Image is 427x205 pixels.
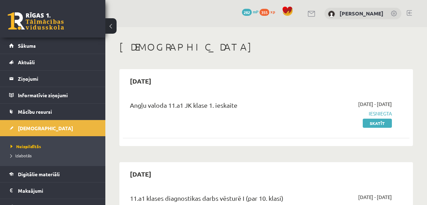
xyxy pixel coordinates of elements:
[18,42,36,49] span: Sākums
[340,10,383,17] a: [PERSON_NAME]
[18,183,97,199] legend: Maksājumi
[119,41,413,53] h1: [DEMOGRAPHIC_DATA]
[9,87,97,103] a: Informatīvie ziņojumi
[253,9,258,14] span: mP
[130,100,301,113] div: Angļu valoda 11.a1 JK klase 1. ieskaite
[9,183,97,199] a: Maksājumi
[9,71,97,87] a: Ziņojumi
[9,166,97,182] a: Digitālie materiāli
[9,104,97,120] a: Mācību resursi
[9,54,97,70] a: Aktuāli
[358,100,392,108] span: [DATE] - [DATE]
[18,71,97,87] legend: Ziņojumi
[270,9,275,14] span: xp
[9,38,97,54] a: Sākums
[18,171,60,177] span: Digitālie materiāli
[358,193,392,201] span: [DATE] - [DATE]
[11,152,98,159] a: Izlabotās
[18,59,35,65] span: Aktuāli
[8,12,64,30] a: Rīgas 1. Tālmācības vidusskola
[311,110,392,117] span: Iesniegta
[11,144,41,149] span: Neizpildītās
[363,119,392,128] a: Skatīt
[9,120,97,136] a: [DEMOGRAPHIC_DATA]
[260,9,278,14] a: 355 xp
[242,9,258,14] a: 282 mP
[18,108,52,115] span: Mācību resursi
[11,143,98,150] a: Neizpildītās
[242,9,252,16] span: 282
[123,73,158,89] h2: [DATE]
[11,153,32,158] span: Izlabotās
[328,11,335,18] img: Kitija Goldberga
[18,125,73,131] span: [DEMOGRAPHIC_DATA]
[260,9,269,16] span: 355
[123,166,158,182] h2: [DATE]
[18,87,97,103] legend: Informatīvie ziņojumi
